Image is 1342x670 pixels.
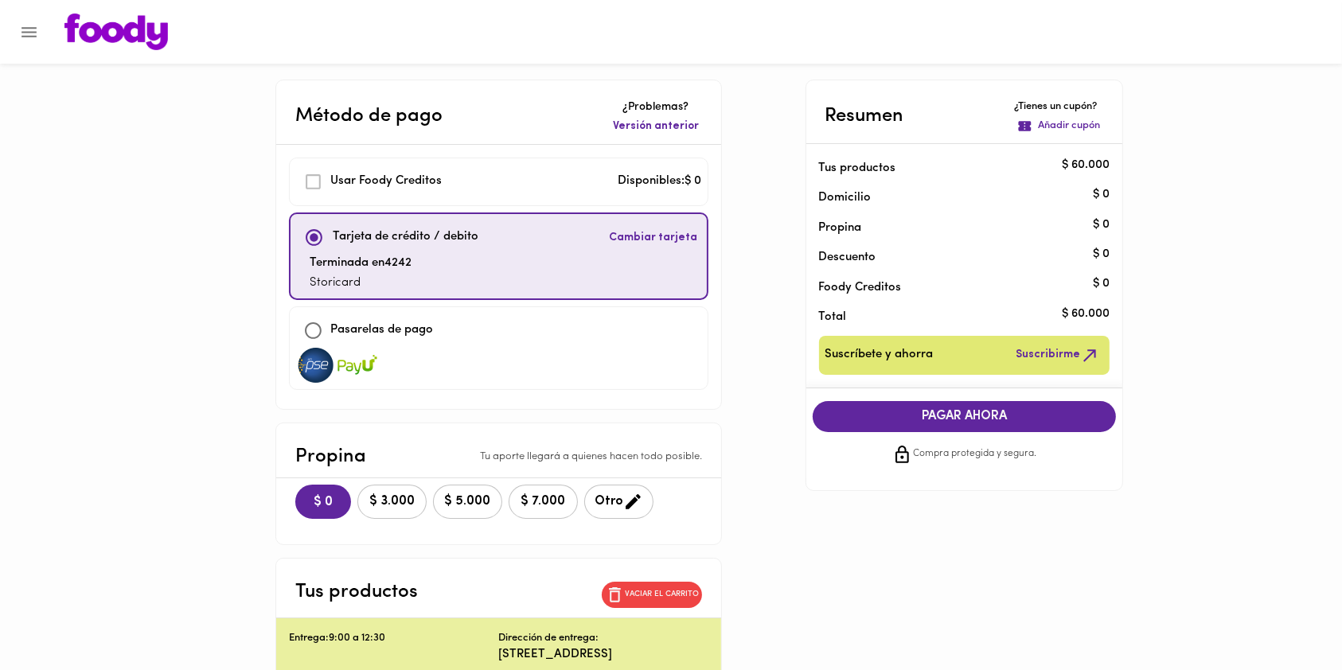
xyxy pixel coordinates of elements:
button: PAGAR AHORA [813,401,1117,432]
p: Método de pago [295,102,443,130]
p: Entrega: 9:00 a 12:30 [289,631,499,646]
p: Usar Foody Creditos [330,173,442,191]
p: Vaciar el carrito [625,589,699,600]
button: Otro [584,485,653,519]
p: Propina [295,442,366,471]
span: $ 3.000 [368,494,416,509]
span: $ 7.000 [519,494,568,509]
p: Propina [819,220,1085,236]
iframe: Messagebird Livechat Widget [1250,578,1326,654]
p: Terminada en 4242 [310,255,412,273]
img: visa [296,348,336,383]
p: $ 60.000 [1062,157,1110,173]
p: Domicilio [819,189,872,206]
p: $ 0 [1093,186,1110,203]
p: Total [819,309,1085,325]
p: $ 0 [1093,216,1110,233]
span: Cambiar tarjeta [609,230,697,246]
button: $ 3.000 [357,485,427,519]
span: Suscribirme [1016,345,1100,365]
p: $ 0 [1093,276,1110,293]
p: Tarjeta de crédito / debito [333,228,478,247]
p: ¿Tienes un cupón? [1014,99,1103,115]
button: Añadir cupón [1014,115,1103,137]
p: Descuento [819,249,876,266]
p: Dirección de entrega: [499,631,599,646]
span: PAGAR AHORA [829,409,1101,424]
p: [STREET_ADDRESS] [499,646,709,663]
span: Versión anterior [613,119,699,134]
button: $ 0 [295,485,351,519]
button: Vaciar el carrito [602,582,702,608]
span: Compra protegida y segura. [914,446,1037,462]
span: $ 5.000 [443,494,492,509]
p: Resumen [825,102,904,130]
p: Tu aporte llegará a quienes hacen todo posible. [480,450,702,465]
p: Foody Creditos [819,279,1085,296]
button: $ 5.000 [433,485,502,519]
button: Suscribirme [1012,342,1103,368]
p: Añadir cupón [1038,119,1100,134]
img: logo.png [64,14,168,50]
p: Tus productos [819,160,1085,177]
img: visa [337,348,377,383]
p: Pasarelas de pago [330,321,433,340]
span: $ 0 [308,495,338,510]
p: Disponibles: $ 0 [618,173,701,191]
p: $ 60.000 [1062,306,1110,322]
p: $ 0 [1093,246,1110,263]
span: Otro [595,492,643,512]
button: Menu [10,13,49,52]
button: Cambiar tarjeta [606,220,700,255]
button: Versión anterior [610,115,702,138]
p: ¿Problemas? [610,99,702,115]
p: Tus productos [295,578,418,606]
button: $ 7.000 [509,485,578,519]
p: Storicard [310,275,412,293]
span: Suscríbete y ahorra [825,345,934,365]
